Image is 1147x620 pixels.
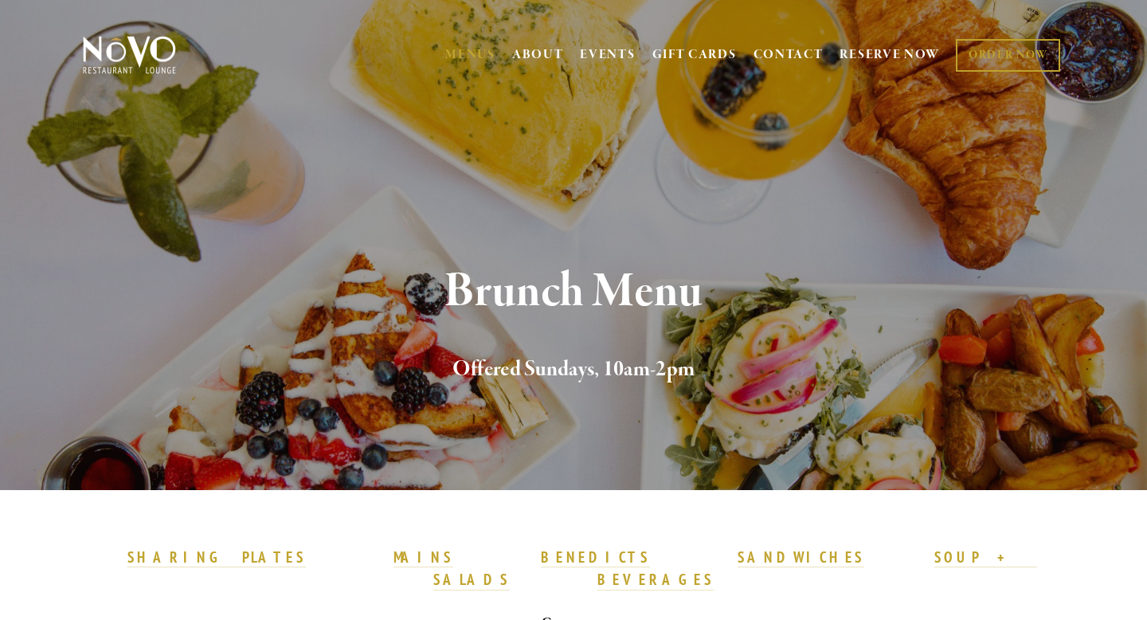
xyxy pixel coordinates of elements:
strong: MAINS [393,547,453,567]
a: BEVERAGES [597,570,714,591]
a: RESERVE NOW [840,40,940,70]
a: EVENTS [580,47,635,63]
strong: SANDWICHES [738,547,865,567]
strong: SHARING PLATES [127,547,306,567]
strong: BENEDICTS [541,547,651,567]
h2: Offered Sundays, 10am-2pm [109,353,1038,387]
a: SANDWICHES [738,547,865,568]
a: ABOUT [512,47,564,63]
a: BENEDICTS [541,547,651,568]
a: SOUP + SALADS [433,547,1036,591]
strong: BEVERAGES [597,570,714,589]
h1: Brunch Menu [109,266,1038,318]
img: Novo Restaurant &amp; Lounge [80,35,179,75]
a: SHARING PLATES [127,547,306,568]
a: GIFT CARDS [652,40,737,70]
a: CONTACT [754,40,824,70]
a: MENUS [445,47,495,63]
a: ORDER NOW [956,39,1060,72]
a: MAINS [393,547,453,568]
